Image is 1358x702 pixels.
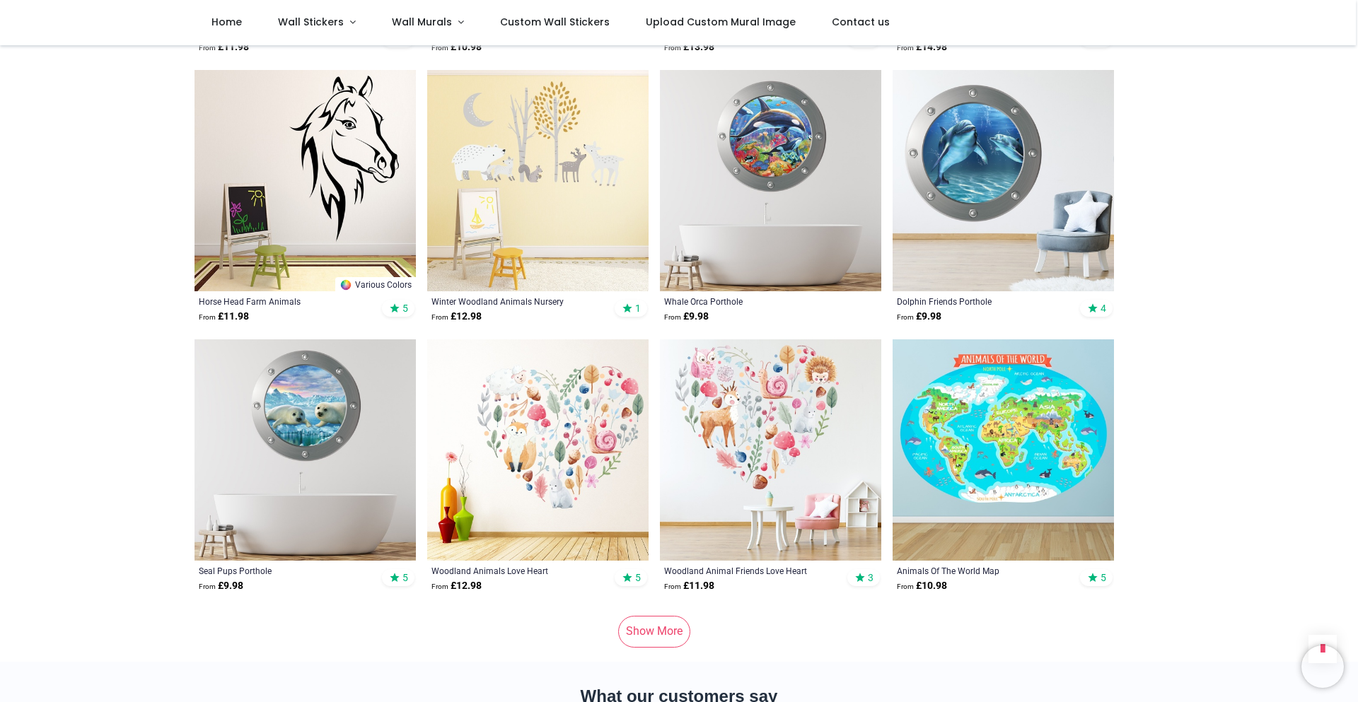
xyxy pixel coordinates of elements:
[431,565,602,576] a: Woodland Animals Love Heart
[431,296,602,307] a: Winter Woodland Animals Nursery
[897,44,914,52] span: From
[1101,302,1106,315] span: 4
[664,313,681,321] span: From
[199,565,369,576] a: Seal Pups Porthole
[195,70,416,291] img: Horse Head Farm Animals Wall Sticker
[199,40,249,54] strong: £ 11.98
[897,313,914,321] span: From
[199,310,249,324] strong: £ 11.98
[431,583,448,590] span: From
[664,583,681,590] span: From
[897,579,947,593] strong: £ 10.98
[402,302,408,315] span: 5
[427,70,649,291] img: Winter Woodland Animals Nursery Wall Sticker
[664,579,714,593] strong: £ 11.98
[431,44,448,52] span: From
[431,310,482,324] strong: £ 12.98
[1301,645,1344,688] iframe: Brevo live chat
[392,15,452,29] span: Wall Murals
[500,15,610,29] span: Custom Wall Stickers
[868,571,874,584] span: 3
[832,15,890,29] span: Contact us
[897,296,1067,307] a: Dolphin Friends Porthole
[199,583,216,590] span: From
[1101,571,1106,584] span: 5
[660,339,881,561] img: Woodland Animal Friends Love Heart Wall Sticker
[618,616,690,647] a: Show More
[664,310,709,324] strong: £ 9.98
[897,565,1067,576] a: Animals Of The World Map
[278,15,344,29] span: Wall Stickers
[199,296,369,307] a: Horse Head Farm Animals
[431,313,448,321] span: From
[664,40,714,54] strong: £ 13.98
[664,296,835,307] a: Whale Orca Porthole
[660,70,881,291] img: Whale Orca Porthole Wall Sticker
[897,40,947,54] strong: £ 14.98
[402,571,408,584] span: 5
[431,579,482,593] strong: £ 12.98
[635,302,641,315] span: 1
[635,571,641,584] span: 5
[664,565,835,576] a: Woodland Animal Friends Love Heart
[199,579,243,593] strong: £ 9.98
[646,15,796,29] span: Upload Custom Mural Image
[893,70,1114,291] img: Dolphin Friends Porthole Wall Sticker
[335,277,416,291] a: Various Colors
[195,339,416,561] img: Seal Pups Porthole Wall Sticker
[339,279,352,291] img: Color Wheel
[199,44,216,52] span: From
[897,583,914,590] span: From
[427,339,649,561] img: Woodland Animals Love Heart Wall Sticker
[897,310,941,324] strong: £ 9.98
[664,44,681,52] span: From
[211,15,242,29] span: Home
[431,40,482,54] strong: £ 10.98
[199,313,216,321] span: From
[893,339,1114,561] img: Animals Of The World Map Wall Sticker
